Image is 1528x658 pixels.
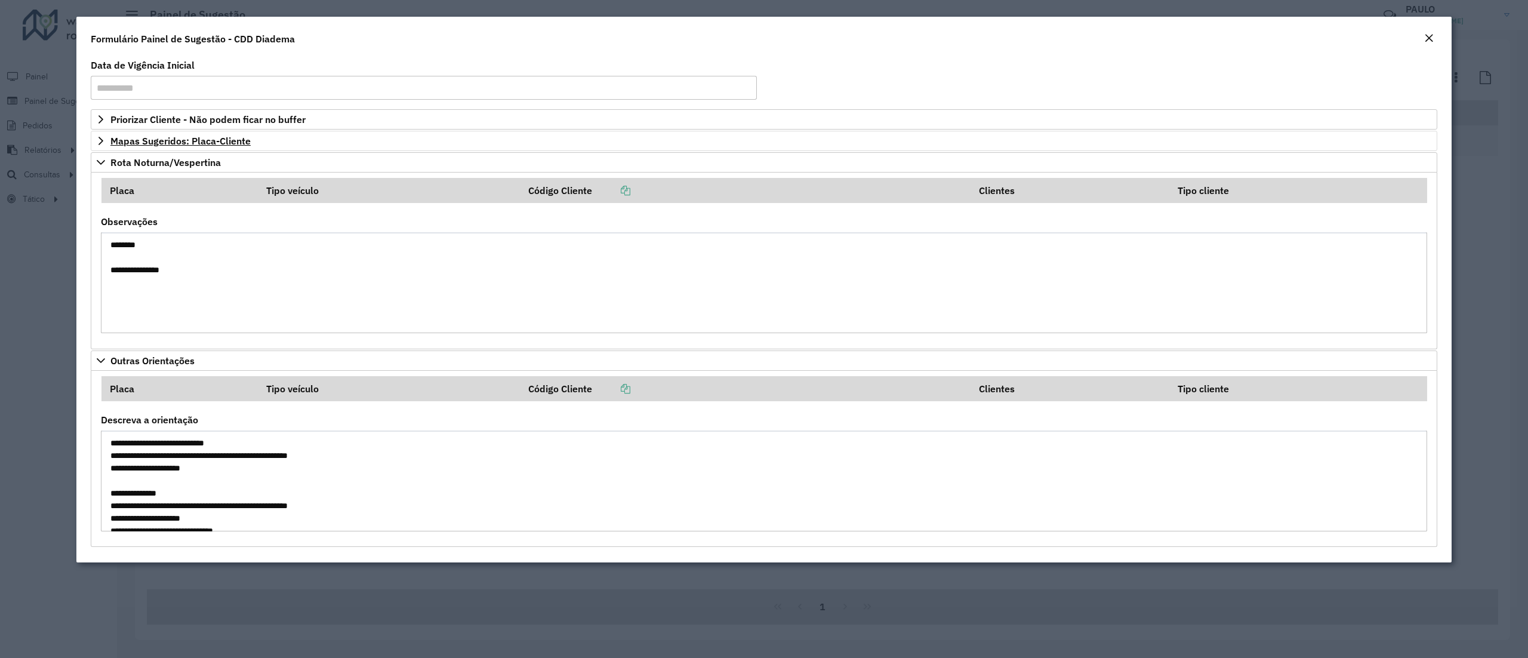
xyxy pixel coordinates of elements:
[592,383,630,395] a: Copiar
[101,178,258,203] th: Placa
[1424,33,1434,43] em: Fechar
[520,178,971,203] th: Código Cliente
[91,131,1437,151] a: Mapas Sugeridos: Placa-Cliente
[91,109,1437,130] a: Priorizar Cliente - Não podem ficar no buffer
[1169,376,1427,401] th: Tipo cliente
[258,376,520,401] th: Tipo veículo
[971,376,1169,401] th: Clientes
[101,413,198,427] label: Descreva a orientação
[101,376,258,401] th: Placa
[110,115,306,124] span: Priorizar Cliente - Não podem ficar no buffer
[101,214,158,229] label: Observações
[91,371,1437,548] div: Outras Orientações
[1421,31,1437,47] button: Close
[91,32,295,46] h4: Formulário Painel de Sugestão - CDD Diadema
[110,158,221,167] span: Rota Noturna/Vespertina
[1169,178,1427,203] th: Tipo cliente
[91,152,1437,173] a: Rota Noturna/Vespertina
[91,350,1437,371] a: Outras Orientações
[971,178,1169,203] th: Clientes
[258,178,520,203] th: Tipo veículo
[91,173,1437,349] div: Rota Noturna/Vespertina
[110,136,251,146] span: Mapas Sugeridos: Placa-Cliente
[91,58,195,72] label: Data de Vigência Inicial
[520,376,971,401] th: Código Cliente
[110,356,195,365] span: Outras Orientações
[592,185,630,196] a: Copiar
